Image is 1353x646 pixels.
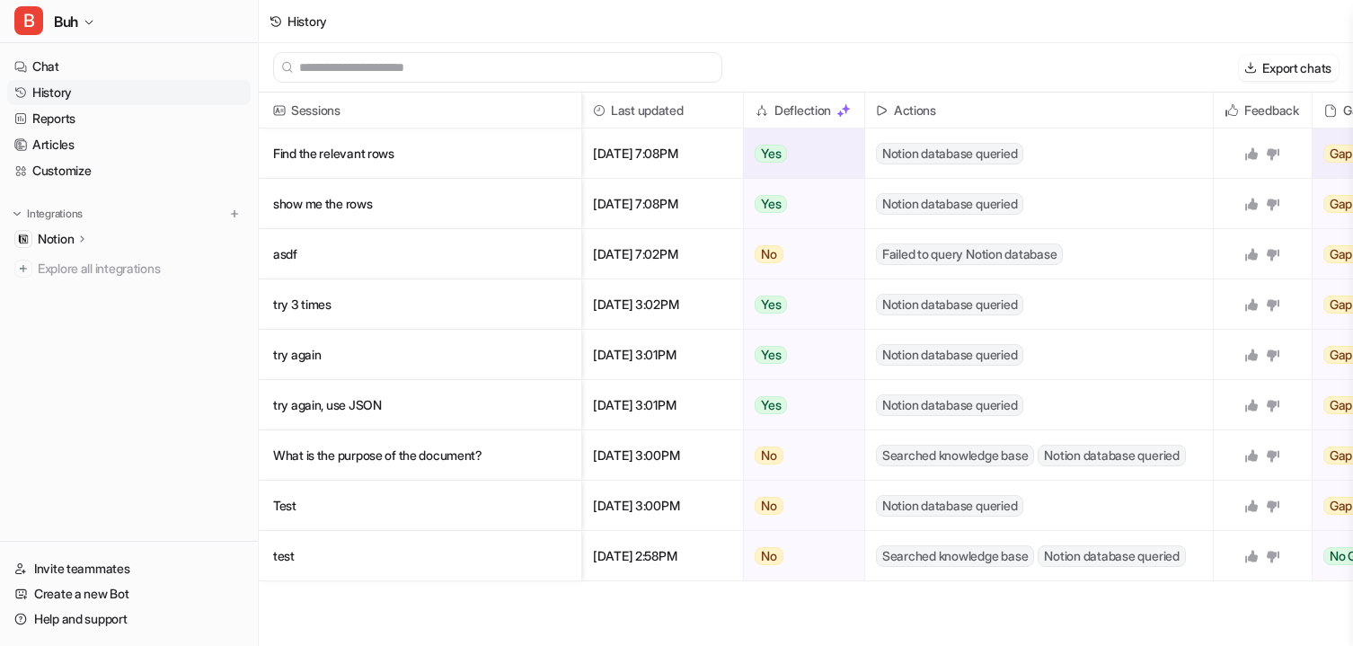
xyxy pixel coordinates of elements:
[744,179,854,229] button: Yes
[273,531,567,581] p: test
[7,80,251,105] a: History
[589,179,736,229] span: [DATE] 7:08PM
[744,279,854,330] button: Yes
[744,430,854,481] button: No
[876,294,1023,315] span: Notion database queried
[755,396,787,414] span: Yes
[876,445,1034,466] span: Searched knowledge base
[876,243,1064,265] span: Failed to query Notion database
[1038,545,1185,567] span: Notion database queried
[273,330,567,380] p: try again
[744,128,854,179] button: Yes
[755,195,787,213] span: Yes
[755,346,787,364] span: Yes
[1244,93,1299,128] h2: Feedback
[589,229,736,279] span: [DATE] 7:02PM
[876,193,1023,215] span: Notion database queried
[14,6,43,35] span: B
[589,128,736,179] span: [DATE] 7:08PM
[7,158,251,183] a: Customize
[273,179,567,229] p: show me the rows
[744,531,854,581] button: No
[876,495,1023,517] span: Notion database queried
[7,132,251,157] a: Articles
[273,279,567,330] p: try 3 times
[27,207,83,221] p: Integrations
[755,497,783,515] span: No
[755,245,783,263] span: No
[589,430,736,481] span: [DATE] 3:00PM
[7,106,251,131] a: Reports
[7,581,251,606] a: Create a new Bot
[744,229,854,279] button: No
[273,128,567,179] p: Find the relevant rows
[1239,55,1339,81] button: Export chats
[7,205,88,223] button: Integrations
[744,481,854,531] button: No
[744,330,854,380] button: Yes
[273,380,567,430] p: try again, use JSON
[273,481,567,531] p: Test
[589,380,736,430] span: [DATE] 3:01PM
[14,260,32,278] img: explore all integrations
[589,531,736,581] span: [DATE] 2:58PM
[755,296,787,314] span: Yes
[38,230,74,248] p: Notion
[894,93,936,128] h2: Actions
[7,54,251,79] a: Chat
[755,145,787,163] span: Yes
[287,12,327,31] div: History
[755,447,783,465] span: No
[38,254,243,283] span: Explore all integrations
[7,256,251,281] a: Explore all integrations
[589,93,736,128] span: Last updated
[589,481,736,531] span: [DATE] 3:00PM
[7,556,251,581] a: Invite teammates
[273,430,567,481] p: What is the purpose of the document?
[589,330,736,380] span: [DATE] 3:01PM
[589,279,736,330] span: [DATE] 3:02PM
[273,229,567,279] p: asdf
[876,394,1023,416] span: Notion database queried
[774,93,831,128] h2: Deflection
[755,547,783,565] span: No
[876,143,1023,164] span: Notion database queried
[18,234,29,244] img: Notion
[876,344,1023,366] span: Notion database queried
[54,9,78,34] span: Buh
[7,606,251,632] a: Help and support
[1038,445,1185,466] span: Notion database queried
[11,208,23,220] img: expand menu
[876,545,1034,567] span: Searched knowledge base
[266,93,574,128] span: Sessions
[744,380,854,430] button: Yes
[228,208,241,220] img: menu_add.svg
